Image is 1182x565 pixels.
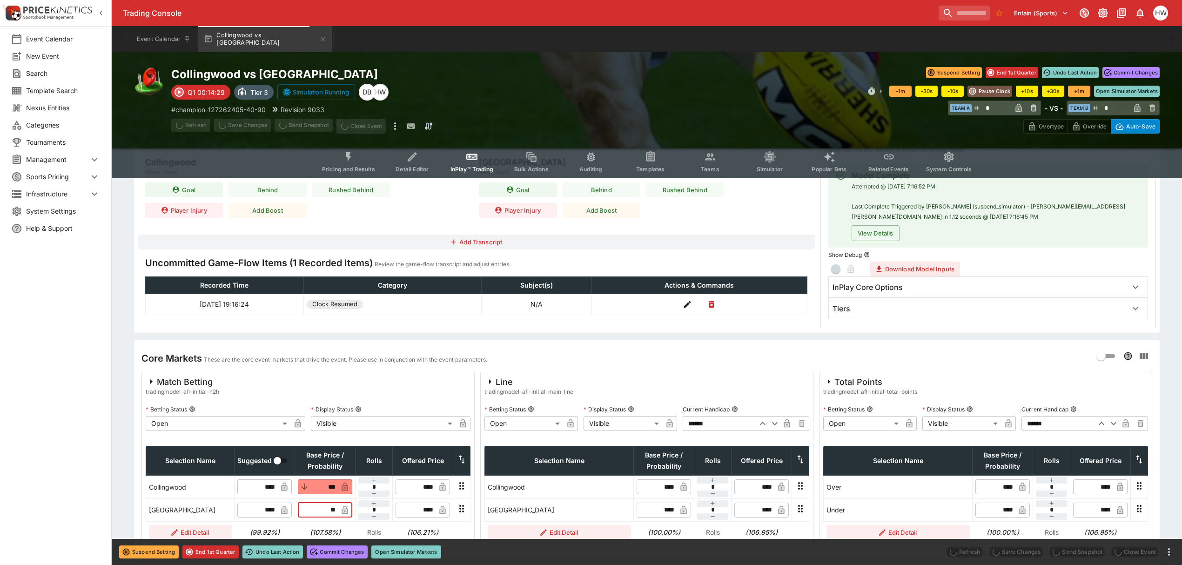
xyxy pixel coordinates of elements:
[1094,86,1160,97] button: Open Simulator Markets
[864,251,870,258] button: Show Debug
[939,6,990,20] input: search
[1016,86,1038,97] button: +10s
[146,446,235,476] th: Selection Name
[396,166,429,173] span: Detail Editor
[1150,3,1171,23] button: Harrison Walker
[26,34,100,44] span: Event Calendar
[484,416,563,431] div: Open
[484,376,573,387] div: Line
[634,446,694,476] th: Base Price / Probability
[228,182,306,197] button: Behind
[485,446,634,476] th: Selection Name
[298,527,353,537] h6: (107.58%)
[204,355,487,364] p: These are the core event markets that drive the event. Please use in conjunction with the event p...
[145,182,223,197] button: Goal
[967,406,973,412] button: Display Status
[26,206,100,216] span: System Settings
[479,182,557,197] button: Goal
[926,166,972,173] span: System Controls
[484,405,526,413] p: Betting Status
[992,6,1007,20] button: No Bookmarks
[1126,121,1155,131] p: Auto-Save
[26,86,100,95] span: Template Search
[967,86,1012,97] button: Pause Clock
[146,276,304,294] th: Recorded Time
[146,416,290,431] div: Open
[134,67,164,97] img: australian_rules.png
[563,203,640,218] button: Add Boost
[823,416,902,431] div: Open
[592,276,807,294] th: Actions & Commands
[1070,406,1077,412] button: Current Handicap
[375,260,510,269] p: Review the game-flow transcript and adjust entries.
[852,183,1125,221] span: Attempted @ [DATE] 7:16:52 PM Last Complete Triggered by [PERSON_NAME] (suspend_simulator) - [PER...
[396,527,450,537] h6: (106.21%)
[26,223,100,233] span: Help & Support
[1163,546,1175,558] button: more
[295,446,356,476] th: Base Price / Probability
[852,225,900,241] button: View Details
[3,4,21,22] img: PriceKinetics Logo
[277,84,355,100] button: Simulation Running
[482,276,592,294] th: Subject(s)
[694,446,732,476] th: Rolls
[833,282,903,292] h6: InPlay Core Options
[482,294,592,315] td: N/A
[307,300,363,309] span: Clock Resumed
[485,498,634,521] td: [GEOGRAPHIC_DATA]
[975,527,1030,537] h6: (100.00%)
[484,387,573,397] span: tradingmodel-afl-initial-main-line
[514,166,549,173] span: Bulk Actions
[833,304,850,314] h6: Tiers
[322,166,375,173] span: Pricing and Results
[146,498,235,521] td: [GEOGRAPHIC_DATA]
[182,545,239,558] button: End 1st Quarter
[986,67,1038,78] button: End 1st Quarter
[26,103,100,113] span: Nexus Entities
[1068,119,1111,134] button: Override
[358,527,390,537] p: Rolls
[390,119,401,134] button: more
[824,446,973,476] th: Selection Name
[1102,67,1160,78] button: Commit Changes
[242,545,303,558] button: Undo Last Action
[1111,119,1160,134] button: Auto-Save
[1042,67,1099,78] button: Undo Last Action
[372,84,389,101] div: Harry Walker
[868,166,909,173] span: Related Events
[145,257,373,269] h4: Uncommitted Game-Flow Items (1 Recorded Items)
[926,67,982,78] button: Suspend Betting
[734,527,789,537] h6: (106.95%)
[528,406,534,412] button: Betting Status
[584,405,626,413] p: Display Status
[579,166,602,173] span: Auditing
[188,87,225,97] p: Q1 00:14:29
[228,203,306,218] button: Add Boost
[23,15,74,20] img: Sportsbook Management
[870,262,960,276] button: Download Model Inputs
[315,145,979,178] div: Event type filters
[141,352,202,364] h4: Core Markets
[1132,5,1148,21] button: Notifications
[237,455,272,466] span: Suggested
[311,416,456,431] div: Visible
[1023,119,1068,134] button: Overtype
[697,527,729,537] p: Rolls
[355,406,362,412] button: Display Status
[922,405,965,413] p: Display Status
[23,7,92,13] img: PriceKinetics
[1045,103,1063,113] h6: - VS -
[1113,5,1130,21] button: Documentation
[637,527,692,537] h6: (100.00%)
[1021,405,1068,413] p: Current Handicap
[450,166,493,173] span: InPlay™ Trading
[26,137,100,147] span: Tournaments
[1036,527,1068,537] p: Rolls
[488,525,631,540] button: Edit Detail
[828,251,862,259] p: Show Debug
[824,498,973,521] td: Under
[824,476,973,498] td: Over
[867,87,876,96] svg: Clock Controls
[146,405,187,413] p: Betting Status
[757,166,783,173] span: Simulator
